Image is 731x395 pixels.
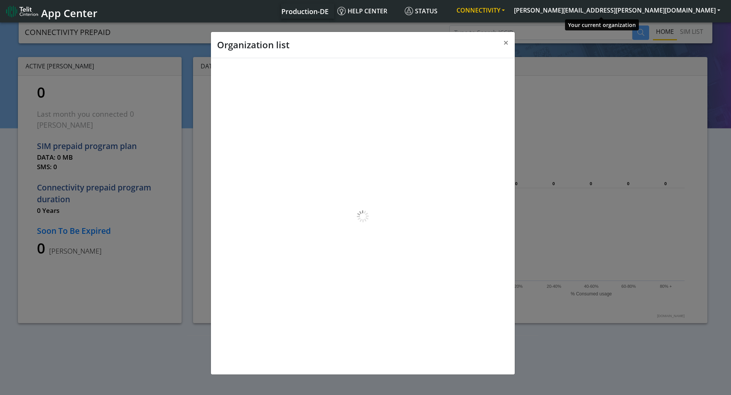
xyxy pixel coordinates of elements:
[337,7,387,15] span: Help center
[217,38,289,52] h4: Organization list
[337,7,346,15] img: knowledge.svg
[402,3,452,19] a: Status
[357,210,369,222] img: loading.gif
[405,7,437,15] span: Status
[281,3,328,19] a: Your current platform instance
[452,3,509,17] button: CONNECTIVITY
[334,3,402,19] a: Help center
[509,3,725,17] button: [PERSON_NAME][EMAIL_ADDRESS][PERSON_NAME][DOMAIN_NAME]
[503,36,509,49] span: ×
[281,7,329,16] span: Production-DE
[41,6,97,20] span: App Center
[565,19,639,30] div: Your current organization
[6,3,96,19] a: App Center
[6,5,38,17] img: logo-telit-cinterion-gw-new.png
[405,7,413,15] img: status.svg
